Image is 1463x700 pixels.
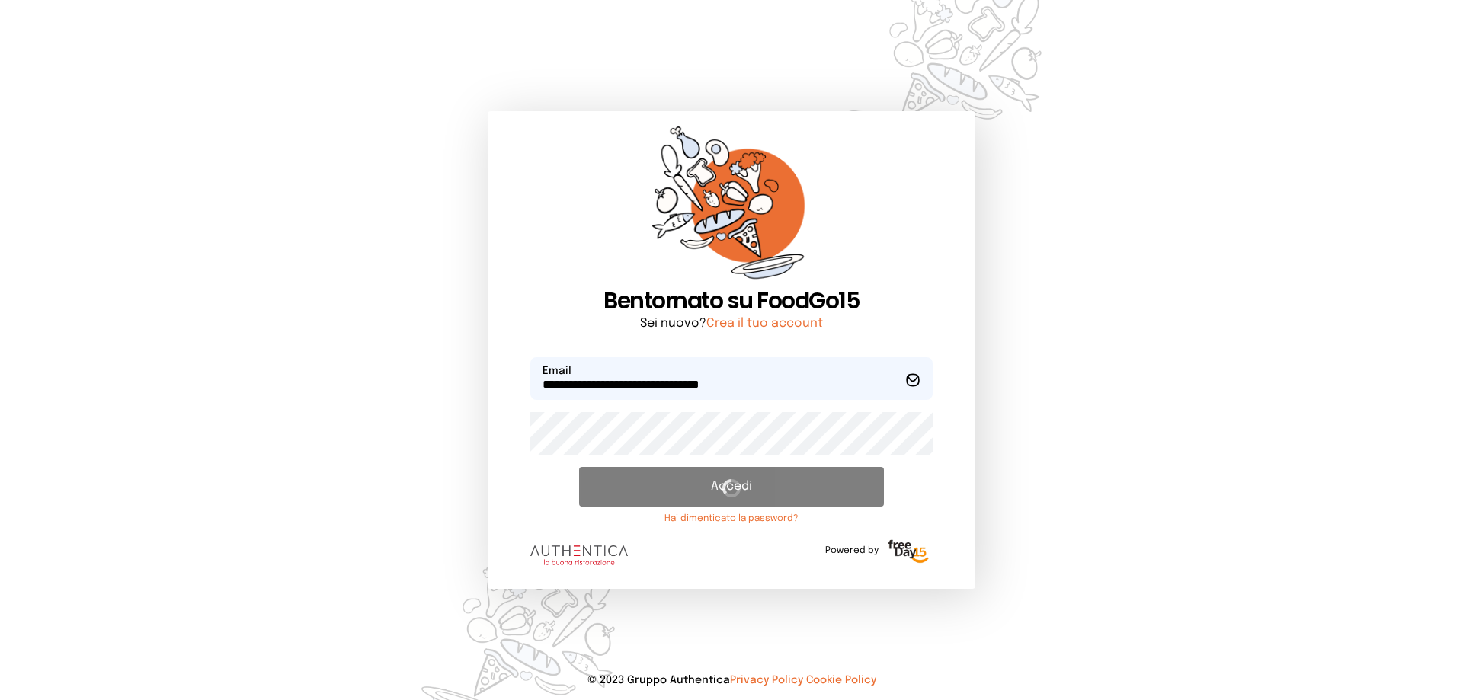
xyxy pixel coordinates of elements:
img: sticker-orange.65babaf.png [652,126,811,287]
a: Cookie Policy [806,675,876,686]
span: Powered by [825,545,879,557]
h1: Bentornato su FoodGo15 [530,287,933,315]
p: © 2023 Gruppo Authentica [24,673,1439,688]
a: Hai dimenticato la password? [579,513,884,525]
a: Crea il tuo account [706,317,823,330]
img: logo-freeday.3e08031.png [885,537,933,567]
img: logo.8f33a47.png [530,545,628,565]
p: Sei nuovo? [530,315,933,333]
a: Privacy Policy [730,675,803,686]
